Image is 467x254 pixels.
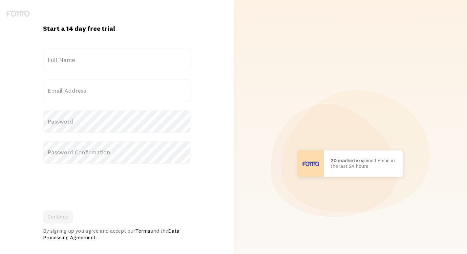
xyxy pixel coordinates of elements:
[43,79,191,102] label: Email Address
[6,10,30,17] img: fomo-logo-gray-b99e0e8ada9f9040e2984d0d95b3b12da0074ffd48d1e5cb62ac37fc77b0b268.svg
[298,150,324,177] img: User avatar
[135,227,150,234] a: Terms
[43,172,143,197] iframe: reCAPTCHA
[43,110,191,133] label: Password
[43,141,191,164] label: Password Confirmation
[43,227,191,241] div: By signing up you agree and accept our and the .
[330,157,363,164] b: 20 marketers
[43,24,191,33] h1: Start a 14 day free trial
[330,158,396,169] p: joined Fomo in the last 24 hours
[43,49,191,71] label: Full Name
[43,227,180,241] a: Data Processing Agreement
